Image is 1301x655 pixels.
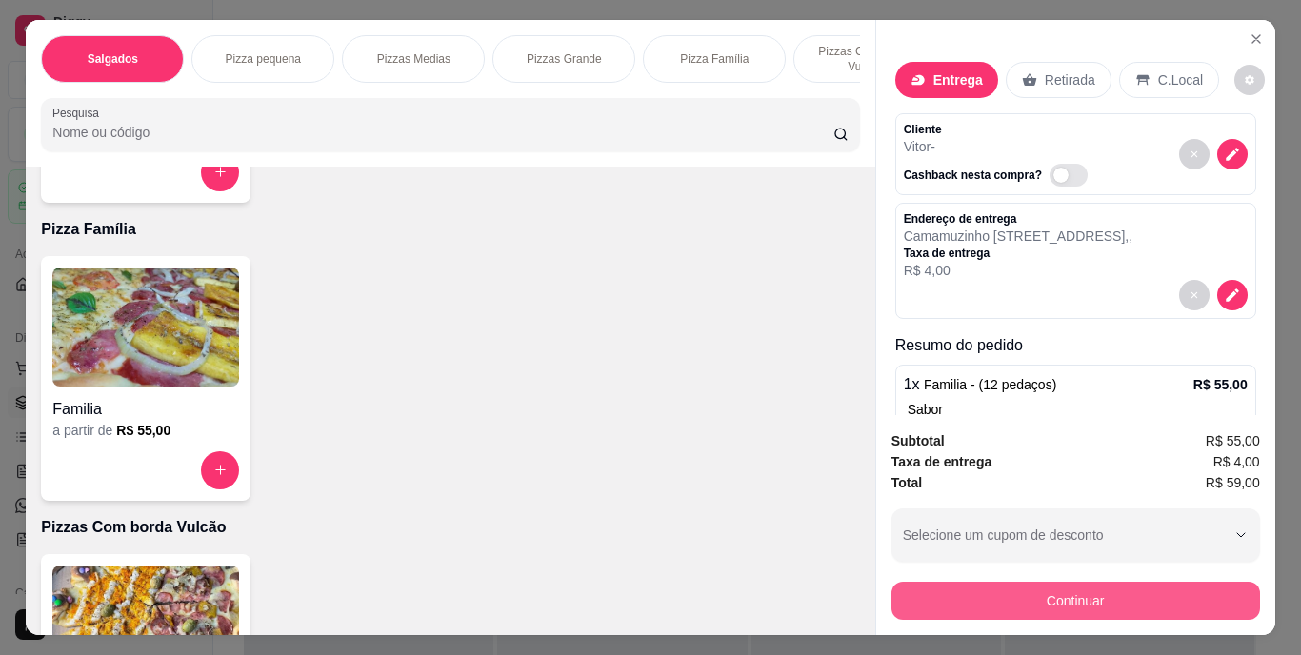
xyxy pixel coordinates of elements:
button: increase-product-quantity [201,451,239,489]
h6: R$ 55,00 [116,421,170,440]
label: Pesquisa [52,105,106,121]
span: Familia - (12 pedaços) [924,377,1056,392]
label: Automatic updates [1050,164,1095,187]
p: R$ 4,00 [904,261,1132,280]
p: Cliente [904,122,1095,137]
button: decrease-product-quantity [1179,280,1210,310]
p: Taxa de entrega [904,246,1132,261]
p: Camamuzinho [STREET_ADDRESS] , , [904,227,1132,246]
img: product-image [52,268,239,387]
button: decrease-product-quantity [1217,280,1248,310]
p: Retirada [1045,70,1095,89]
div: a partir de [52,421,239,440]
div: Sabor [908,400,1248,419]
p: C.Local [1158,70,1203,89]
p: Pizzas Medias [377,51,450,67]
strong: Subtotal [891,433,945,448]
p: Pizza pequena [226,51,301,67]
button: decrease-product-quantity [1217,139,1248,169]
button: decrease-product-quantity [1234,65,1265,95]
p: Vitor - [904,137,1095,156]
p: Cashback nesta compra? [904,168,1042,183]
p: Resumo do pedido [895,334,1256,357]
p: Pizzas Grande [527,51,602,67]
p: Pizza Família [41,218,859,241]
p: R$ 55,00 [1193,375,1248,394]
p: Pizzas Com borda Vulcão [810,44,920,74]
p: Pizzas Com borda Vulcão [41,516,859,539]
p: Pizza Família [680,51,749,67]
h4: Familia [52,398,239,421]
span: R$ 55,00 [1206,430,1260,451]
button: Close [1241,24,1271,54]
input: Pesquisa [52,123,833,142]
strong: Taxa de entrega [891,454,992,469]
button: Selecione um cupom de desconto [891,508,1260,562]
strong: Total [891,475,922,490]
span: R$ 4,00 [1213,451,1260,472]
button: increase-product-quantity [201,153,239,191]
p: Entrega [933,70,983,89]
button: Continuar [891,582,1260,620]
p: Salgados [88,51,138,67]
p: Endereço de entrega [904,211,1132,227]
span: R$ 59,00 [1206,472,1260,493]
button: decrease-product-quantity [1179,139,1210,169]
p: 1 x [904,373,1057,396]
